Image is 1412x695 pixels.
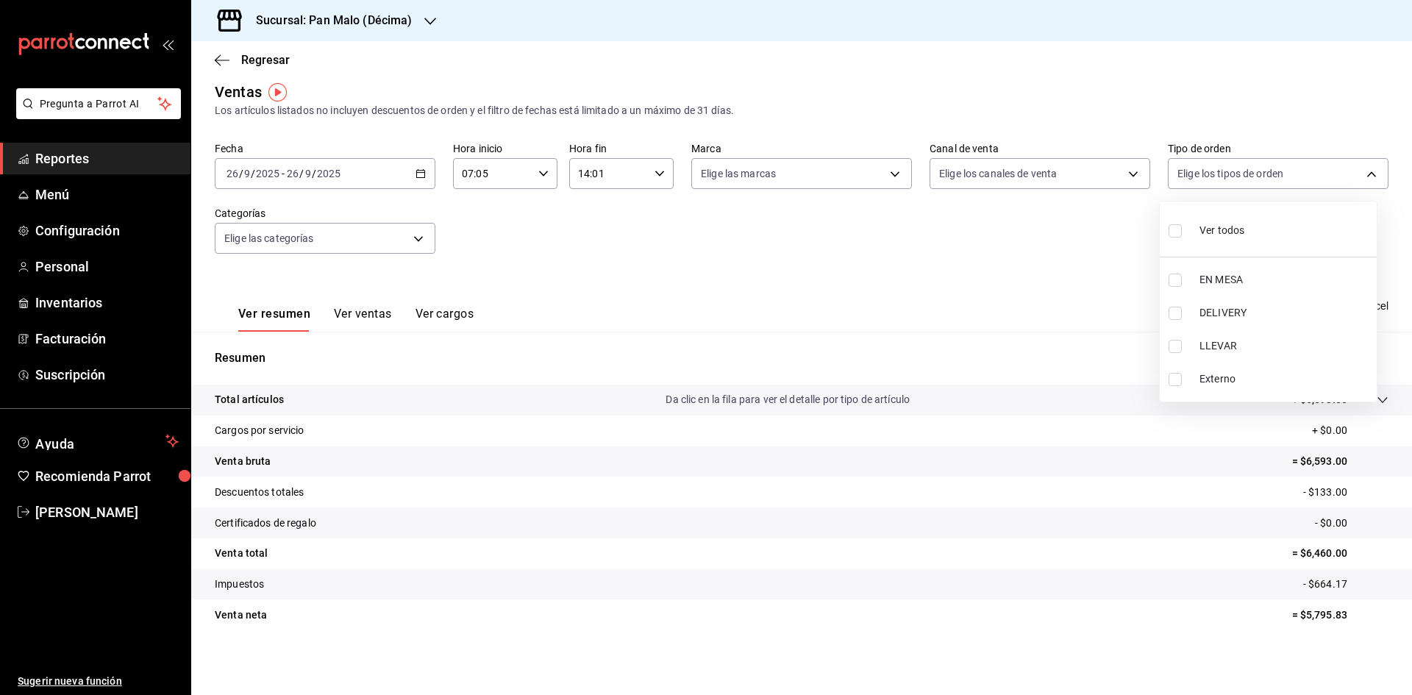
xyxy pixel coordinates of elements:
img: Tooltip marker [268,83,287,101]
span: DELIVERY [1199,305,1371,321]
span: Externo [1199,371,1371,387]
span: LLEVAR [1199,338,1371,354]
span: EN MESA [1199,272,1371,288]
span: Ver todos [1199,223,1244,238]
